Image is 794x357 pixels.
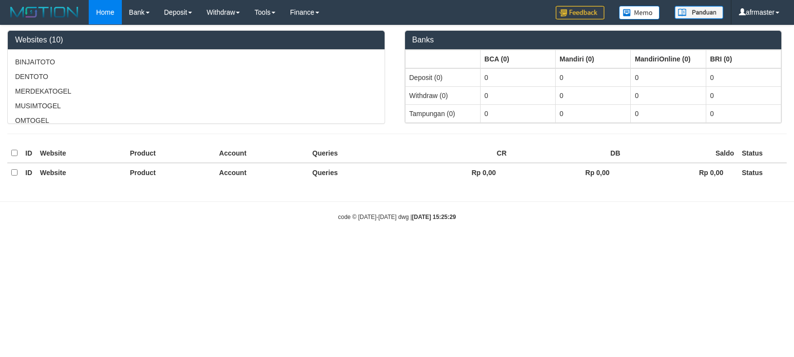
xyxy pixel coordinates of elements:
th: Group: activate to sort column ascending [556,50,631,68]
th: Product [126,144,215,163]
p: OMTOGEL [15,116,377,125]
td: 0 [706,68,781,87]
th: CR [397,144,510,163]
th: Saldo [624,144,738,163]
th: Account [215,163,309,182]
p: BINJAITOTO [15,57,377,67]
td: Deposit (0) [405,68,480,87]
td: Tampungan (0) [405,104,480,122]
th: Account [215,144,309,163]
th: ID [21,163,36,182]
th: DB [510,144,624,163]
td: 0 [706,86,781,104]
td: 0 [556,104,631,122]
th: Queries [309,163,397,182]
th: Rp 0,00 [510,163,624,182]
img: panduan.png [675,6,723,19]
th: Group: activate to sort column ascending [706,50,781,68]
td: 0 [556,86,631,104]
img: Button%20Memo.svg [619,6,660,20]
th: Group: activate to sort column ascending [405,50,480,68]
img: MOTION_logo.png [7,5,81,20]
td: 0 [631,86,706,104]
th: Product [126,163,215,182]
h3: Websites (10) [15,36,377,44]
td: 0 [480,68,555,87]
th: ID [21,144,36,163]
small: code © [DATE]-[DATE] dwg | [338,214,456,220]
p: MUSIMTOGEL [15,101,377,111]
th: Website [36,163,126,182]
p: DENTOTO [15,72,377,81]
th: Group: activate to sort column ascending [631,50,706,68]
th: Queries [309,144,397,163]
th: Website [36,144,126,163]
td: Withdraw (0) [405,86,480,104]
th: Rp 0,00 [397,163,510,182]
th: Status [738,144,787,163]
td: 0 [631,104,706,122]
td: 0 [706,104,781,122]
th: Group: activate to sort column ascending [480,50,555,68]
p: MERDEKATOGEL [15,86,377,96]
td: 0 [631,68,706,87]
td: 0 [480,86,555,104]
th: Status [738,163,787,182]
strong: [DATE] 15:25:29 [412,214,456,220]
th: Rp 0,00 [624,163,738,182]
td: 0 [480,104,555,122]
img: Feedback.jpg [556,6,604,20]
h3: Banks [412,36,775,44]
td: 0 [556,68,631,87]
